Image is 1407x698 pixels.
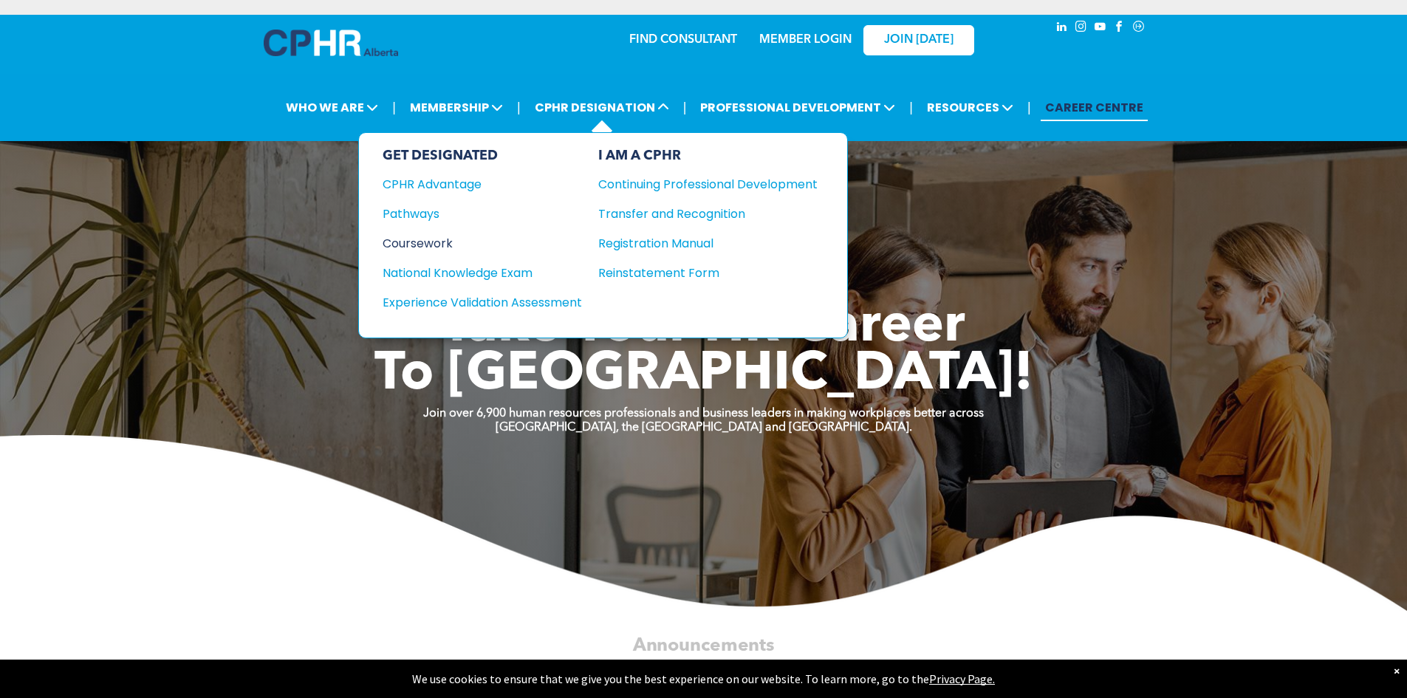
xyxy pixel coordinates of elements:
[530,94,674,121] span: CPHR DESIGNATION
[598,175,795,194] div: Continuing Professional Development
[517,92,521,123] li: |
[909,92,913,123] li: |
[598,234,795,253] div: Registration Manual
[1394,663,1400,678] div: Dismiss notification
[598,205,818,223] a: Transfer and Recognition
[629,34,737,46] a: FIND CONSULTANT
[383,264,562,282] div: National Knowledge Exam
[1112,18,1128,38] a: facebook
[383,205,582,223] a: Pathways
[392,92,396,123] li: |
[374,349,1033,402] span: To [GEOGRAPHIC_DATA]!
[383,148,582,164] div: GET DESIGNATED
[383,234,582,253] a: Coursework
[383,293,582,312] a: Experience Validation Assessment
[633,637,775,654] span: Announcements
[598,175,818,194] a: Continuing Professional Development
[598,264,818,282] a: Reinstatement Form
[929,671,995,686] a: Privacy Page.
[496,422,912,434] strong: [GEOGRAPHIC_DATA], the [GEOGRAPHIC_DATA] and [GEOGRAPHIC_DATA].
[1131,18,1147,38] a: Social network
[1041,94,1148,121] a: CAREER CENTRE
[884,33,954,47] span: JOIN [DATE]
[1073,18,1089,38] a: instagram
[383,175,562,194] div: CPHR Advantage
[696,94,900,121] span: PROFESSIONAL DEVELOPMENT
[598,205,795,223] div: Transfer and Recognition
[598,148,818,164] div: I AM A CPHR
[405,94,507,121] span: MEMBERSHIP
[383,205,562,223] div: Pathways
[598,234,818,253] a: Registration Manual
[383,293,562,312] div: Experience Validation Assessment
[863,25,974,55] a: JOIN [DATE]
[383,264,582,282] a: National Knowledge Exam
[264,30,398,56] img: A blue and white logo for cp alberta
[598,264,795,282] div: Reinstatement Form
[1054,18,1070,38] a: linkedin
[683,92,687,123] li: |
[1092,18,1109,38] a: youtube
[759,34,852,46] a: MEMBER LOGIN
[922,94,1018,121] span: RESOURCES
[1027,92,1031,123] li: |
[281,94,383,121] span: WHO WE ARE
[423,408,984,420] strong: Join over 6,900 human resources professionals and business leaders in making workplaces better ac...
[383,175,582,194] a: CPHR Advantage
[383,234,562,253] div: Coursework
